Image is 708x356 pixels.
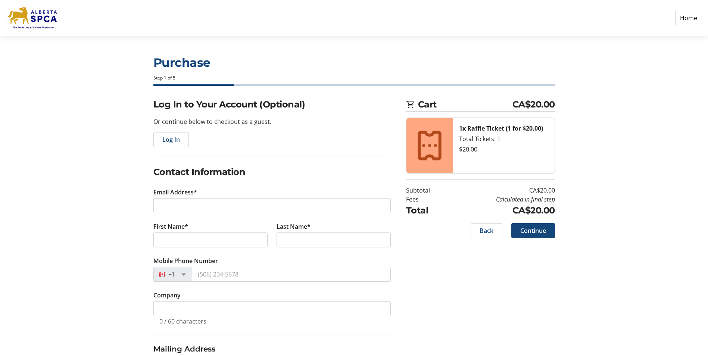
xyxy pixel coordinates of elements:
img: Alberta SPCA's Logo [6,3,59,33]
h1: Purchase [153,54,555,72]
tr-character-limit: 0 / 60 characters [159,317,206,325]
label: Email Address* [153,188,197,197]
button: Back [471,223,502,238]
td: Fees [406,195,449,204]
div: Total Tickets: 1 [459,134,549,143]
input: (506) 234-5678 [192,267,391,282]
span: Back [480,226,493,235]
td: Total [406,204,449,217]
h2: Log In to Your Account (Optional) [153,98,391,111]
span: Continue [520,226,546,235]
span: Cart [418,98,512,111]
td: Subtotal [406,186,449,195]
label: First Name* [153,222,188,231]
label: Company [153,291,181,300]
div: Step 1 of 5 [153,75,555,81]
button: Log In [153,132,189,147]
label: Last Name* [277,222,311,231]
td: Calculated in final step [449,195,555,204]
td: CA$20.00 [449,204,555,217]
button: Continue [511,223,555,238]
a: Home [675,11,702,25]
h3: Mailing Address [153,343,391,355]
div: $20.00 [459,145,549,154]
td: CA$20.00 [449,186,555,195]
p: Or continue below to checkout as a guest. [153,117,391,126]
strong: 1x Raffle Ticket (1 for $20.00) [459,124,543,132]
span: CA$20.00 [512,98,555,111]
label: Mobile Phone Number [153,256,218,265]
span: Log In [162,135,180,144]
h2: Contact Information [153,165,391,179]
